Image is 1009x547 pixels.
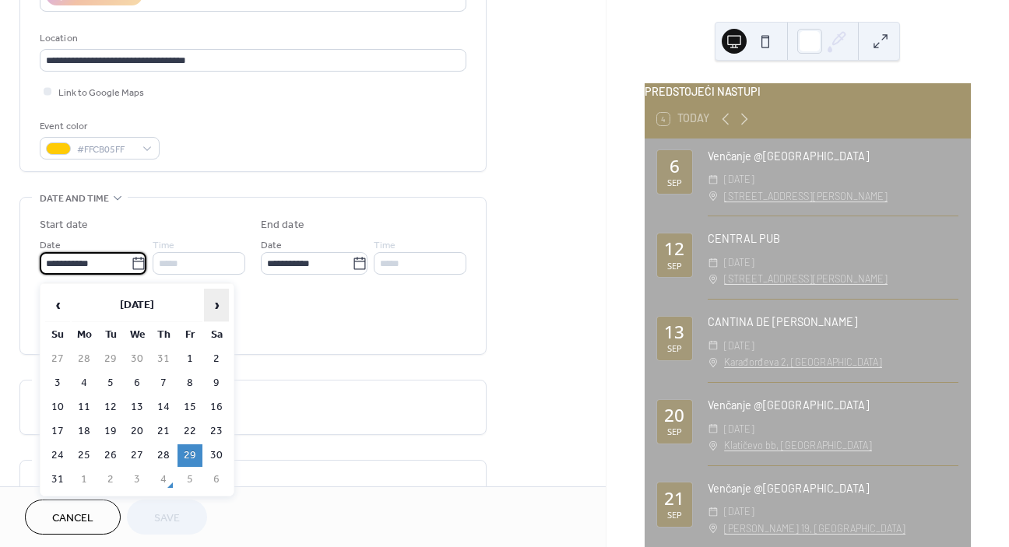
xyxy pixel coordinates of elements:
div: Sep [667,344,682,352]
td: 5 [178,468,202,491]
div: 20 [664,407,684,425]
td: 27 [45,348,70,370]
td: 22 [178,420,202,443]
td: 6 [125,372,149,394]
div: ​ [708,354,719,370]
span: [DATE] [724,503,754,520]
div: 13 [664,324,684,342]
th: We [125,324,149,346]
span: Date [261,237,282,254]
td: 9 [204,372,229,394]
td: 19 [98,420,123,443]
span: › [205,289,228,321]
div: Venčanje @[GEOGRAPHIC_DATA] [708,148,958,165]
div: PREDSTOJEĆI NASTUPI [645,83,971,100]
td: 1 [72,468,97,491]
div: 6 [670,158,680,176]
div: Start date [40,217,88,233]
span: Cancel [52,510,93,527]
span: ‹ [46,289,69,321]
th: Tu [98,324,123,346]
div: Sep [667,178,682,187]
a: [PERSON_NAME] 19, [GEOGRAPHIC_DATA] [724,521,905,537]
th: [DATE] [72,289,202,322]
div: 12 [664,240,684,258]
a: Karađorđeva 2, [GEOGRAPHIC_DATA] [724,354,882,370]
div: ​ [708,503,719,520]
a: Klatičevo bb, [GEOGRAPHIC_DATA] [724,437,872,454]
td: 12 [98,396,123,419]
td: 5 [98,372,123,394]
div: ​ [708,421,719,437]
td: 10 [45,396,70,419]
td: 8 [178,372,202,394]
a: [STREET_ADDRESS][PERSON_NAME] [724,271,888,287]
td: 7 [151,372,176,394]
td: 4 [151,468,176,491]
a: [STREET_ADDRESS][PERSON_NAME] [724,188,888,205]
span: Date and time [40,191,109,207]
span: Link to Google Maps [58,85,144,101]
td: 23 [204,420,229,443]
td: 30 [125,348,149,370]
span: Time [153,237,174,254]
td: 3 [45,372,70,394]
div: ​ [708,338,719,354]
td: 3 [125,468,149,491]
td: 1 [178,348,202,370]
div: ​ [708,271,719,287]
td: 21 [151,420,176,443]
td: 28 [151,444,176,467]
td: 17 [45,420,70,443]
td: 26 [98,444,123,467]
div: ​ [708,171,719,188]
th: Su [45,324,70,346]
span: [DATE] [724,171,754,188]
td: 15 [178,396,202,419]
div: ​ [708,188,719,205]
div: ​ [708,437,719,454]
div: 21 [664,490,684,508]
td: 6 [204,468,229,491]
td: 2 [98,468,123,491]
div: Sep [667,261,682,270]
td: 20 [125,420,149,443]
th: Sa [204,324,229,346]
td: 13 [125,396,149,419]
div: Venčanje @[GEOGRAPHIC_DATA] [708,480,958,497]
td: 29 [178,444,202,467]
td: 31 [151,348,176,370]
div: CENTRAL PUB [708,230,958,247]
td: 18 [72,420,97,443]
div: Sep [667,427,682,436]
span: [DATE] [724,338,754,354]
td: 24 [45,444,70,467]
td: 16 [204,396,229,419]
div: ​ [708,254,719,271]
td: 25 [72,444,97,467]
span: [DATE] [724,254,754,271]
span: Date [40,237,61,254]
td: 14 [151,396,176,419]
span: Time [374,237,396,254]
th: Mo [72,324,97,346]
span: #FFCB05FF [77,142,135,158]
div: Venčanje @[GEOGRAPHIC_DATA] [708,397,958,414]
td: 28 [72,348,97,370]
th: Th [151,324,176,346]
div: End date [261,217,304,233]
td: 4 [72,372,97,394]
td: 30 [204,444,229,467]
td: 31 [45,468,70,491]
span: [DATE] [724,421,754,437]
td: 11 [72,396,97,419]
div: ​ [708,521,719,537]
div: CANTINA DE [PERSON_NAME] [708,314,958,331]
button: Cancel [25,500,121,535]
div: Location [40,30,463,47]
td: 29 [98,348,123,370]
div: Sep [667,510,682,519]
div: Event color [40,118,156,135]
td: 27 [125,444,149,467]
